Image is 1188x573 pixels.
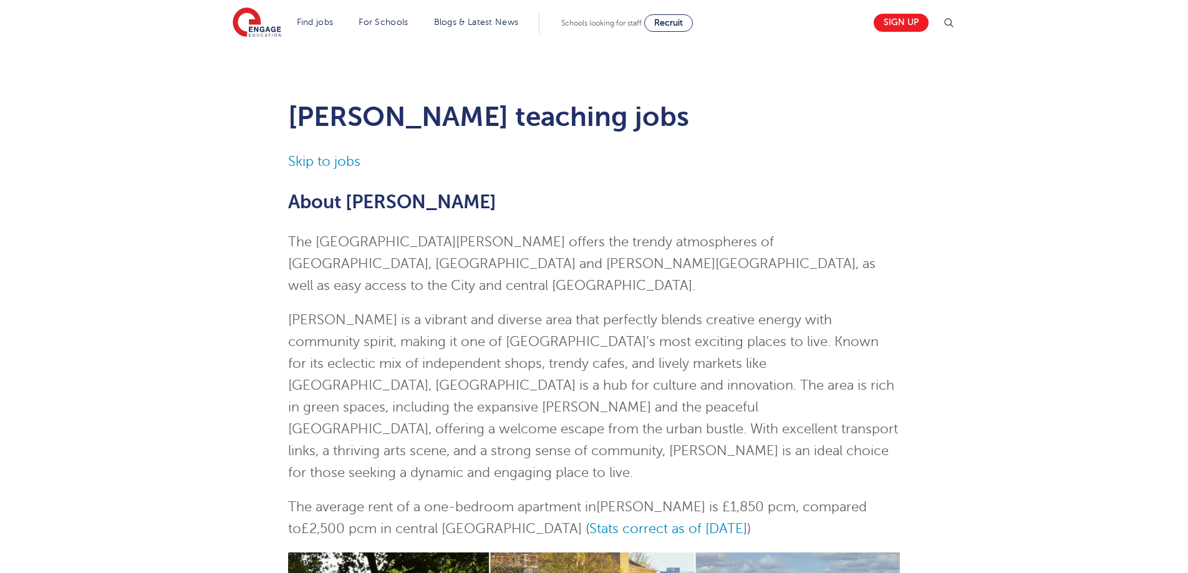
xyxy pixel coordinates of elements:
[589,521,747,536] a: Stats correct as of [DATE]
[434,17,519,27] a: Blogs & Latest News
[301,521,751,536] span: £2,500 pcm in central [GEOGRAPHIC_DATA] ( )
[359,17,408,27] a: For Schools
[596,499,796,514] span: [PERSON_NAME] is £1,850 pcm
[288,499,596,514] span: The average rent of a one-bedroom apartment in
[288,101,900,132] h1: [PERSON_NAME] teaching jobs
[288,191,496,213] span: About [PERSON_NAME]
[874,14,929,32] a: Sign up
[297,17,334,27] a: Find jobs
[561,19,642,27] span: Schools looking for staff
[288,234,876,293] span: The [GEOGRAPHIC_DATA][PERSON_NAME] offers the trendy atmospheres of [GEOGRAPHIC_DATA], [GEOGRAPHI...
[644,14,693,32] a: Recruit
[233,7,281,39] img: Engage Education
[288,309,900,484] p: [PERSON_NAME] is a vibrant and diverse area that perfectly blends creative energy with community ...
[288,154,360,169] a: Skip to jobs
[654,18,683,27] span: Recruit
